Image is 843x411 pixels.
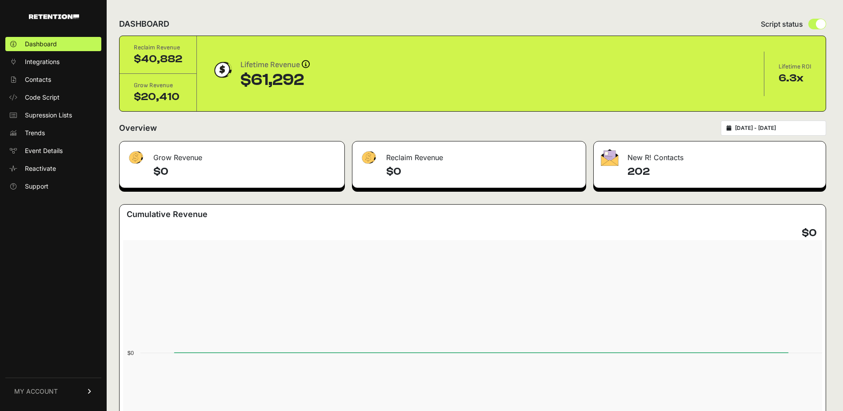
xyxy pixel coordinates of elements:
[127,208,208,221] h3: Cumulative Revenue
[14,387,58,396] span: MY ACCOUNT
[5,378,101,405] a: MY ACCOUNT
[134,81,182,90] div: Grow Revenue
[5,144,101,158] a: Event Details
[29,14,79,19] img: Retention.com
[352,141,585,168] div: Reclaim Revenue
[594,141,826,168] div: New R! Contacts
[134,52,182,66] div: $40,882
[119,18,169,30] h2: DASHBOARD
[211,59,233,81] img: dollar-coin-05c43ed7efb7bc0c12610022525b4bbbb207c7efeef5aecc26f025e68dcafac9.png
[240,59,310,71] div: Lifetime Revenue
[5,37,101,51] a: Dashboard
[5,126,101,140] a: Trends
[5,161,101,176] a: Reactivate
[153,165,337,179] h4: $0
[25,93,60,102] span: Code Script
[5,90,101,105] a: Code Script
[119,122,157,134] h2: Overview
[386,165,578,179] h4: $0
[25,182,48,191] span: Support
[802,226,817,240] h4: $0
[25,164,56,173] span: Reactivate
[25,40,57,48] span: Dashboard
[5,179,101,193] a: Support
[134,90,182,104] div: $20,410
[779,71,811,85] div: 6.3x
[601,149,619,166] img: fa-envelope-19ae18322b30453b285274b1b8af3d052b27d846a4fbe8435d1a52b978f639a2.png
[120,141,344,168] div: Grow Revenue
[134,43,182,52] div: Reclaim Revenue
[25,57,60,66] span: Integrations
[360,149,377,166] img: fa-dollar-13500eef13a19c4ab2b9ed9ad552e47b0d9fc28b02b83b90ba0e00f96d6372e9.png
[25,146,63,155] span: Event Details
[5,55,101,69] a: Integrations
[25,129,45,137] span: Trends
[627,165,819,179] h4: 202
[5,108,101,122] a: Supression Lists
[127,149,144,166] img: fa-dollar-13500eef13a19c4ab2b9ed9ad552e47b0d9fc28b02b83b90ba0e00f96d6372e9.png
[128,350,134,356] text: $0
[25,111,72,120] span: Supression Lists
[240,71,310,89] div: $61,292
[761,19,803,29] span: Script status
[25,75,51,84] span: Contacts
[779,62,811,71] div: Lifetime ROI
[5,73,101,87] a: Contacts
